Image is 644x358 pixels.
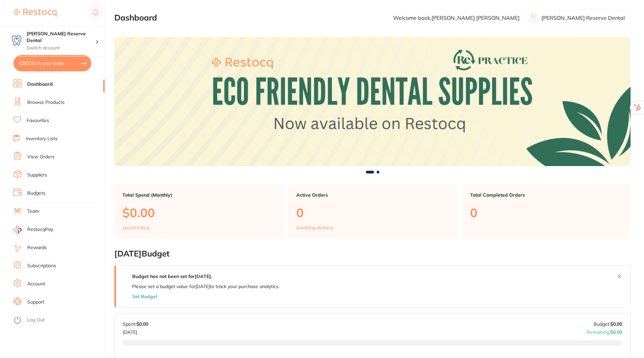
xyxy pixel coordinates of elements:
a: Budgets [27,190,45,197]
strong: $0.00 [137,321,148,327]
p: Spent: [123,321,148,327]
span: RestocqPay [27,226,53,233]
p: Remaining: [586,327,622,335]
a: Team [27,208,39,215]
img: Logan Reserve Dental [10,34,23,47]
img: Dashboard [114,37,631,166]
p: Switch account [27,45,96,51]
a: Restocq Logo [13,5,56,21]
a: Dashboard [27,81,53,88]
img: RestocqPay [13,226,22,234]
h2: [DATE] Budget [114,249,631,258]
a: Rewards [27,244,47,251]
a: Account [27,281,45,287]
a: RestocqPay [13,226,53,234]
h4: Logan Reserve Dental [27,31,96,44]
img: Restocq Logo [13,9,56,17]
button: Set Budget [132,294,157,299]
a: Total Completed Orders0 [462,184,631,239]
p: 0 [470,206,622,220]
p: Total Completed Orders [470,192,622,198]
p: Welcome back, [PERSON_NAME] [PERSON_NAME] [393,15,520,21]
p: Total Spend (Monthly) [122,192,275,198]
strong: $0.00 [610,321,622,327]
a: Inventory Lists [26,135,58,142]
h2: Dashboard [114,13,157,23]
button: $292.50 in your order [13,55,91,71]
a: Browse Products [27,99,65,106]
p: Please set a budget value for [DATE] to track your purchase analytics. [132,284,279,289]
p: Active Orders [296,192,449,198]
p: 0 [296,206,449,220]
p: $0.00 [122,206,275,220]
p: Awaiting delivery [296,225,333,230]
p: [PERSON_NAME] Reserve Dental [541,15,625,21]
a: Log Out [27,317,45,323]
strong: Budget has not been set for [DATE] . [132,273,212,279]
a: Support [27,299,44,306]
p: spend in Aug [122,225,149,230]
strong: $0.00 [610,329,622,335]
p: Budget: [594,321,622,327]
p: [DATE] [123,327,148,335]
a: View Orders [27,154,54,160]
a: Favourites [27,117,49,124]
button: Log Out [13,315,103,326]
a: Total Spend (Monthly)$0.00spend inAug [114,184,283,239]
a: Active Orders0Awaiting delivery [288,184,457,239]
a: Suppliers [27,172,47,178]
a: Subscriptions [27,263,56,269]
